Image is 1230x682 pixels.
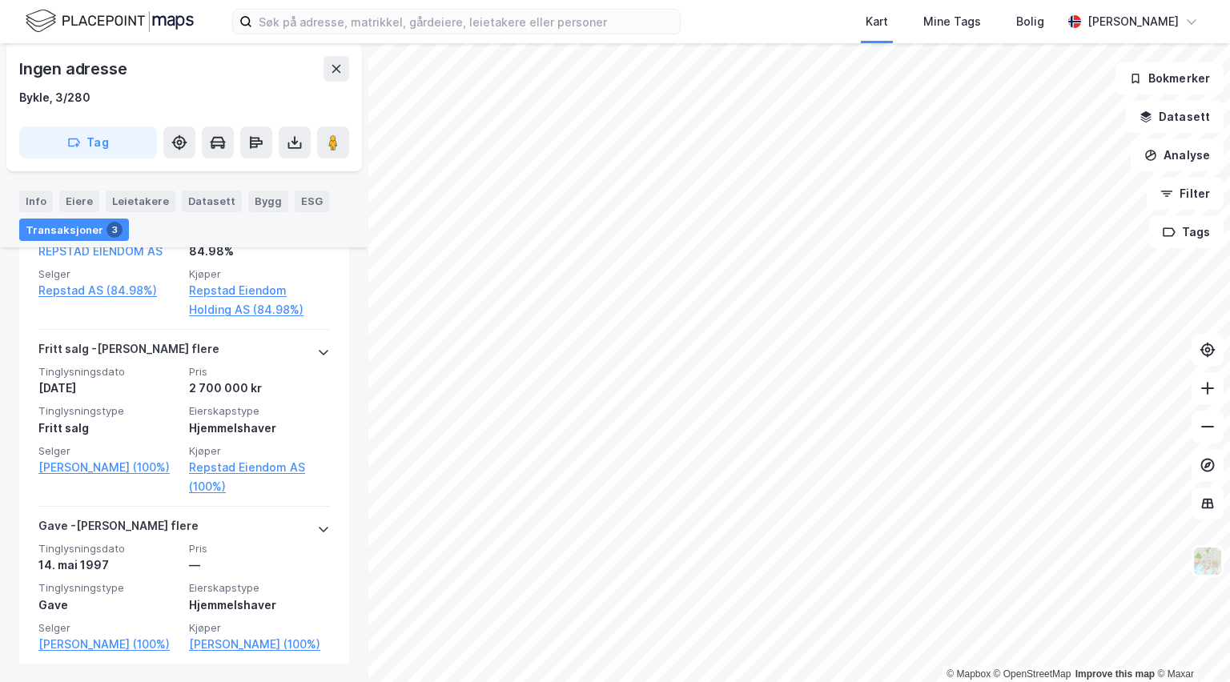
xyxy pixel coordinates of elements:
a: Improve this map [1075,668,1155,680]
a: Repstad AS (84.98%) [38,281,179,300]
img: Z [1192,546,1223,576]
div: [DATE] [38,379,179,398]
div: Leietakere [106,191,175,211]
span: Tinglysningstype [38,404,179,418]
span: Eierskapstype [189,581,330,595]
div: Transaksjoner [19,218,129,240]
div: Eiere [59,191,99,211]
a: [PERSON_NAME] (100%) [38,635,179,654]
div: 3 [107,221,123,237]
div: Info [19,191,53,211]
a: Repstad Eiendom Holding AS (84.98%) [189,281,330,319]
div: — [189,556,330,575]
input: Søk på adresse, matrikkel, gårdeiere, leietakere eller personer [252,10,680,34]
div: Gave - [PERSON_NAME] flere [38,516,199,542]
span: Tinglysningsdato [38,365,179,379]
div: Gave [38,596,179,615]
span: Kjøper [189,444,330,458]
div: Fritt salg [38,419,179,438]
div: 14. mai 1997 [38,556,179,575]
a: Repstad Eiendom AS (100%) [189,458,330,496]
div: Hjemmelshaver [189,596,330,615]
button: Bokmerker [1115,62,1224,94]
button: Tag [19,126,157,158]
img: logo.f888ab2527a4732fd821a326f86c7f29.svg [26,7,194,35]
span: Tinglysningstype [38,581,179,595]
div: Kart [866,12,888,31]
div: Bolig [1016,12,1044,31]
div: Bygg [248,191,288,211]
span: Pris [189,365,330,379]
div: Mine Tags [923,12,981,31]
div: ESG [295,191,329,211]
div: Fritt salg - [PERSON_NAME] flere [38,339,219,365]
div: 2 700 000 kr [189,379,330,398]
span: Selger [38,267,179,281]
a: REPSTAD EIENDOM AS [38,244,163,258]
div: Datasett [182,191,242,211]
button: Analyse [1131,139,1224,171]
span: Selger [38,444,179,458]
a: OpenStreetMap [994,668,1071,680]
div: Kontrollprogram for chat [1150,605,1230,682]
a: Mapbox [947,668,991,680]
a: [PERSON_NAME] (100%) [189,635,330,654]
span: Kjøper [189,621,330,635]
span: Selger [38,621,179,635]
span: Eierskapstype [189,404,330,418]
span: Tinglysningsdato [38,542,179,556]
span: Pris [189,542,330,556]
button: Filter [1147,178,1224,210]
button: Tags [1149,216,1224,248]
div: [PERSON_NAME] [1087,12,1179,31]
div: Bykle, 3/280 [19,88,90,107]
button: Datasett [1126,101,1224,133]
div: Ingen adresse [19,56,130,82]
a: [PERSON_NAME] (100%) [38,458,179,477]
span: Kjøper [189,267,330,281]
iframe: Chat Widget [1150,605,1230,682]
div: 84.98% [189,242,330,261]
div: Hjemmelshaver [189,419,330,438]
